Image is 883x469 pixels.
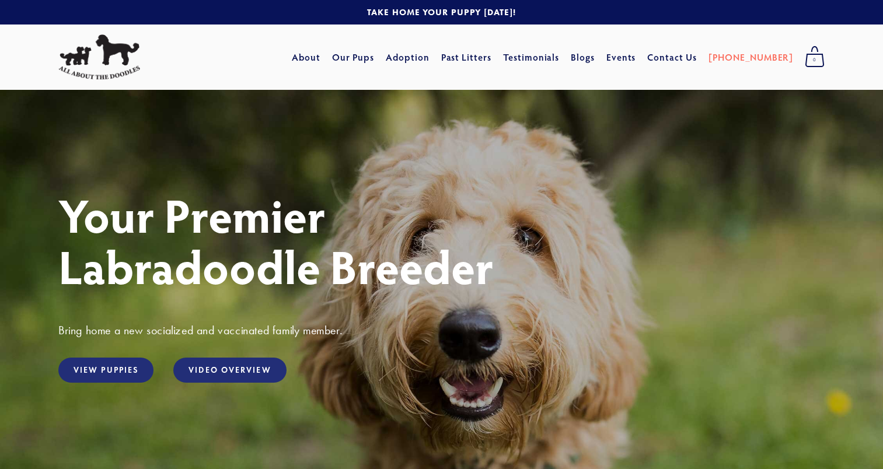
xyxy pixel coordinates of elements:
[332,47,375,68] a: Our Pups
[58,358,153,383] a: View Puppies
[292,47,320,68] a: About
[805,52,825,68] span: 0
[173,358,286,383] a: Video Overview
[799,43,830,72] a: 0 items in cart
[503,47,560,68] a: Testimonials
[647,47,697,68] a: Contact Us
[58,323,825,338] h3: Bring home a new socialized and vaccinated family member.
[441,51,492,63] a: Past Litters
[606,47,636,68] a: Events
[386,47,430,68] a: Adoption
[58,189,825,292] h1: Your Premier Labradoodle Breeder
[709,47,793,68] a: [PHONE_NUMBER]
[58,34,140,80] img: All About The Doodles
[571,47,595,68] a: Blogs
